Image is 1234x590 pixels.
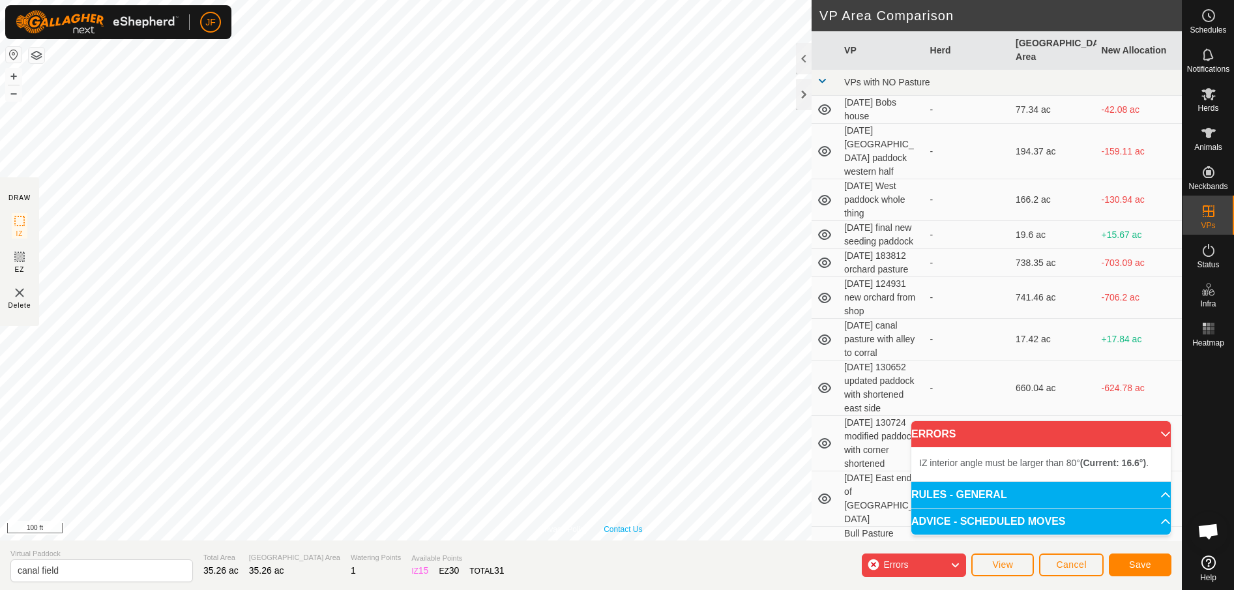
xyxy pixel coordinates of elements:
button: – [6,85,22,101]
span: Infra [1200,300,1216,308]
span: Herds [1197,104,1218,112]
span: Cancel [1056,559,1087,570]
span: 35.26 ac [203,565,239,576]
td: 17.42 ac [1010,319,1096,361]
td: [DATE] East end of [GEOGRAPHIC_DATA] [839,471,924,527]
td: [DATE] final new seeding paddock [839,221,924,249]
a: Contact Us [604,524,642,535]
button: Cancel [1039,553,1104,576]
div: - [930,540,1005,554]
div: - [930,228,1005,242]
div: DRAW [8,193,31,203]
span: Available Points [411,553,504,564]
a: Privacy Policy [539,524,588,535]
p-accordion-header: ERRORS [911,421,1171,447]
td: 648.23 ac [1010,416,1096,471]
span: IZ interior angle must be larger than 80° . [919,458,1149,468]
span: [GEOGRAPHIC_DATA] Area [249,552,340,563]
td: [DATE] West paddock whole thing [839,179,924,221]
td: [DATE] 124931 new orchard from shop [839,277,924,319]
td: Bull Pasture [DATE] without alley to corral [839,527,924,568]
td: -703.09 ac [1096,249,1182,277]
td: 166.2 ac [1010,179,1096,221]
span: Heatmap [1192,339,1224,347]
span: Delete [8,301,31,310]
td: 738.35 ac [1010,249,1096,277]
p-accordion-content: ERRORS [911,447,1171,481]
div: - [930,193,1005,207]
button: + [6,68,22,84]
span: 35.26 ac [249,565,284,576]
td: 19.6 ac [1010,221,1096,249]
span: 15 [419,565,429,576]
span: Neckbands [1188,183,1227,190]
td: +15.67 ac [1096,221,1182,249]
a: Help [1183,550,1234,587]
div: TOTAL [469,564,504,578]
span: Status [1197,261,1219,269]
td: [DATE] canal pasture with alley to corral [839,319,924,361]
div: - [930,381,1005,395]
button: Reset Map [6,47,22,63]
div: - [930,103,1005,117]
div: - [930,291,1005,304]
td: +17.84 ac [1096,319,1182,361]
td: [DATE] 130724 modified paddock with corner shortened [839,416,924,471]
td: [DATE] 183812 orchard pasture [839,249,924,277]
span: RULES - GENERAL [911,490,1007,500]
img: Gallagher Logo [16,10,179,34]
span: Virtual Paddock [10,548,193,559]
th: New Allocation [1096,31,1182,70]
span: VPs with NO Pasture [844,77,930,87]
td: -159.11 ac [1096,124,1182,179]
span: VPs [1201,222,1215,229]
div: - [930,332,1005,346]
td: -624.78 ac [1096,361,1182,416]
span: JF [205,16,216,29]
td: [DATE] 130652 updated paddock with shortened east side [839,361,924,416]
th: VP [839,31,924,70]
td: -42.08 ac [1096,96,1182,124]
span: EZ [15,265,25,274]
button: Map Layers [29,48,44,63]
span: Help [1200,574,1216,582]
span: Animals [1194,143,1222,151]
td: [DATE] Bobs house [839,96,924,124]
span: IZ [16,229,23,239]
div: - [930,256,1005,270]
button: View [971,553,1034,576]
span: Save [1129,559,1151,570]
p-accordion-header: RULES - GENERAL [911,482,1171,508]
span: 1 [351,565,356,576]
td: 194.37 ac [1010,124,1096,179]
div: EZ [439,564,459,578]
td: -612.97 ac [1096,416,1182,471]
button: Save [1109,553,1171,576]
span: ERRORS [911,429,956,439]
span: 30 [449,565,460,576]
span: ADVICE - SCHEDULED MOVES [911,516,1065,527]
div: - [930,145,1005,158]
td: [DATE] [GEOGRAPHIC_DATA] paddock western half [839,124,924,179]
b: (Current: 16.6°) [1080,458,1146,468]
h2: VP Area Comparison [819,8,1182,23]
td: -706.2 ac [1096,277,1182,319]
span: View [992,559,1013,570]
td: 660.04 ac [1010,361,1096,416]
span: Watering Points [351,552,401,563]
span: 31 [494,565,505,576]
p-accordion-header: ADVICE - SCHEDULED MOVES [911,509,1171,535]
div: IZ [411,564,428,578]
span: Schedules [1190,26,1226,34]
th: [GEOGRAPHIC_DATA] Area [1010,31,1096,70]
span: Total Area [203,552,239,563]
span: Notifications [1187,65,1229,73]
td: 741.46 ac [1010,277,1096,319]
img: VP [12,285,27,301]
th: Herd [925,31,1010,70]
span: Errors [883,559,908,570]
td: 77.34 ac [1010,96,1096,124]
div: Open chat [1189,512,1228,551]
td: -130.94 ac [1096,179,1182,221]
